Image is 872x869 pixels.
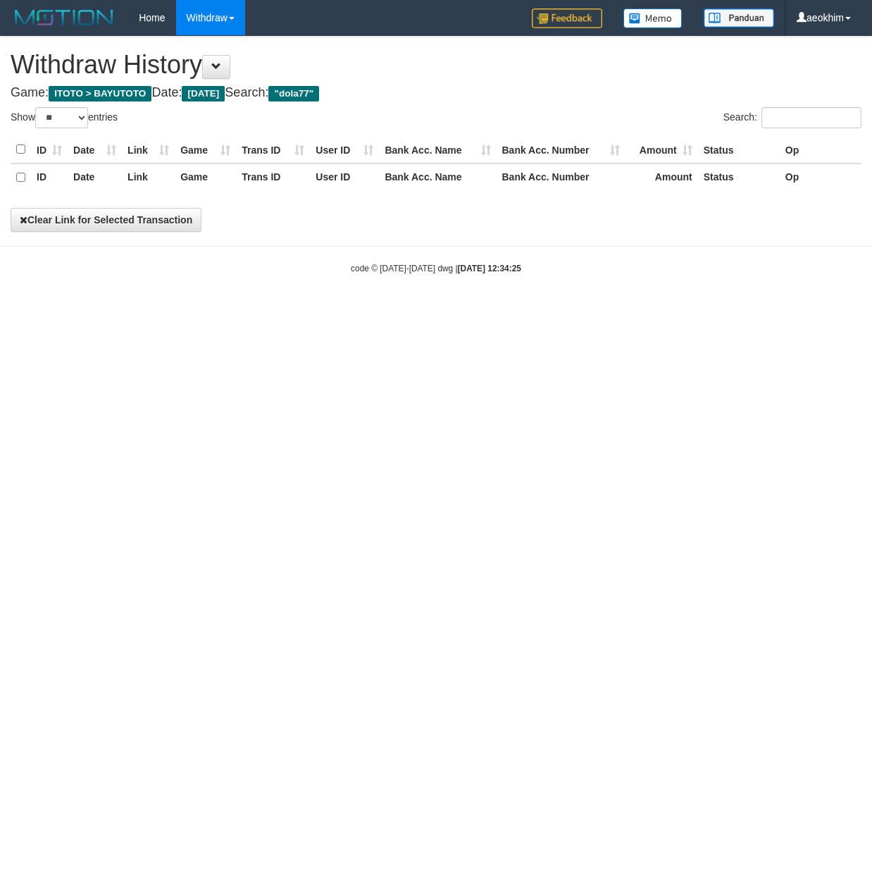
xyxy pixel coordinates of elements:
[379,164,496,191] th: Bank Acc. Name
[379,136,496,164] th: Bank Acc. Name
[723,107,861,128] label: Search:
[351,264,521,273] small: code © [DATE]-[DATE] dwg |
[11,86,861,100] h4: Game: Date: Search:
[458,264,521,273] strong: [DATE] 12:34:25
[68,164,122,191] th: Date
[175,136,236,164] th: Game
[11,51,861,79] h1: Withdraw History
[780,136,861,164] th: Op
[497,164,625,191] th: Bank Acc. Number
[175,164,236,191] th: Game
[11,7,118,28] img: MOTION_logo.png
[497,136,625,164] th: Bank Acc. Number
[310,164,379,191] th: User ID
[623,8,683,28] img: Button%20Memo.svg
[35,107,88,128] select: Showentries
[31,164,68,191] th: ID
[122,136,175,164] th: Link
[236,136,310,164] th: Trans ID
[11,208,201,232] button: Clear Link for Selected Transaction
[780,164,861,191] th: Op
[182,86,225,101] span: [DATE]
[698,164,780,191] th: Status
[532,8,602,28] img: Feedback.jpg
[11,107,118,128] label: Show entries
[49,86,151,101] span: ITOTO > BAYUTOTO
[122,164,175,191] th: Link
[236,164,310,191] th: Trans ID
[704,8,774,27] img: panduan.png
[625,164,698,191] th: Amount
[761,107,861,128] input: Search:
[698,136,780,164] th: Status
[310,136,379,164] th: User ID
[68,136,122,164] th: Date
[625,136,698,164] th: Amount
[31,136,68,164] th: ID
[268,86,319,101] span: "dola77"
